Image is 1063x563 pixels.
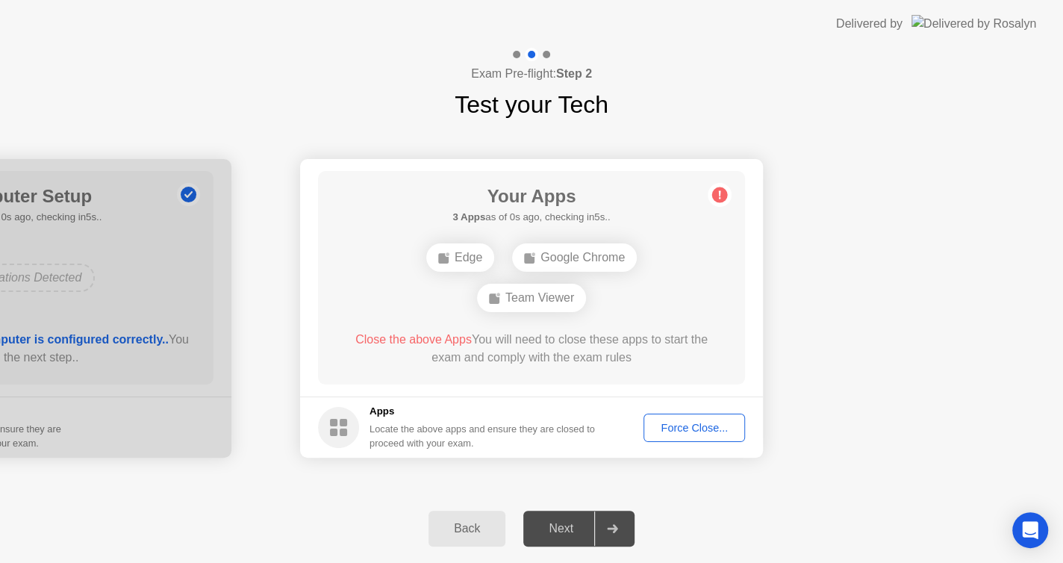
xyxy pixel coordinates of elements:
span: Close the above Apps [355,333,472,346]
h5: Apps [370,404,596,419]
img: Delivered by Rosalyn [911,15,1036,32]
h5: as of 0s ago, checking in5s.. [452,210,610,225]
div: Back [433,522,501,535]
button: Next [523,511,635,547]
button: Force Close... [643,414,745,442]
div: Delivered by [836,15,903,33]
div: Open Intercom Messenger [1012,512,1048,548]
div: Team Viewer [477,284,586,312]
h1: Your Apps [452,183,610,210]
h1: Test your Tech [455,87,608,122]
div: Locate the above apps and ensure they are closed to proceed with your exam. [370,422,596,450]
div: Next [528,522,594,535]
div: You will need to close these apps to start the exam and comply with the exam rules [340,331,724,367]
div: Force Close... [649,422,740,434]
b: Step 2 [556,67,592,80]
div: Google Chrome [512,243,637,272]
b: 3 Apps [452,211,485,223]
button: Back [428,511,505,547]
div: Edge [426,243,494,272]
h4: Exam Pre-flight: [471,65,592,83]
